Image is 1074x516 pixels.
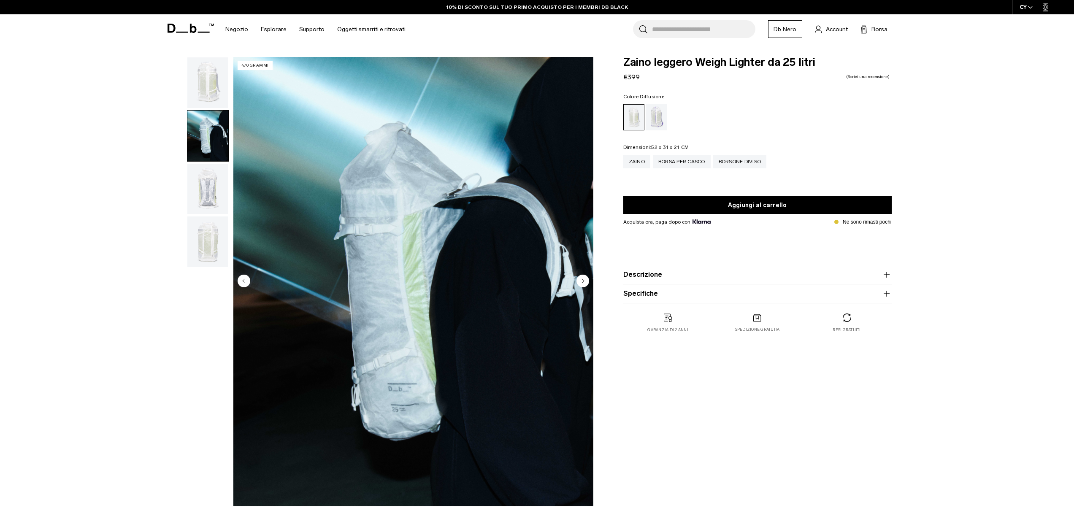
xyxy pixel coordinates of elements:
[815,24,848,34] a: Account
[299,26,325,33] font: Supporto
[768,20,802,38] a: Db Nero
[623,270,892,280] button: Descrizione
[860,24,887,34] button: Borsa
[337,26,406,33] font: Oggetti smarriti e ritrovati
[299,14,325,44] a: Supporto
[713,155,767,168] a: Borsone diviso
[261,26,287,33] font: Esplorare
[848,74,888,79] font: Scrivi una recensione
[225,26,248,33] font: Negozio
[735,327,780,332] font: Spedizione gratuita
[241,63,269,68] font: 470 grammi
[693,219,711,224] img: {"altezza" => 20, "alt" => "Klarna"}
[647,327,688,332] font: garanzia di 2 anni
[187,57,229,108] button: Zaino leggero Weigh Lighter 25L Diffusion
[826,26,848,33] font: Account
[187,216,228,267] img: Zaino leggero Weigh Lighter 25L Diffusion
[623,94,640,100] font: Colore:
[640,94,664,100] font: Diffusione
[1020,4,1027,10] font: CY
[261,14,287,44] a: Esplorare
[623,73,640,81] font: €399
[238,274,250,289] button: Diapositiva precedente
[446,4,628,10] font: 10% DI SCONTO SUL TUO PRIMO ACQUISTO PER I MEMBRI DB BLACK
[623,270,662,278] font: Descrizione
[871,26,887,33] font: Borsa
[187,57,228,108] img: Zaino leggero Weigh Lighter 25L Diffusion
[623,155,650,168] a: Zaino
[187,111,228,161] img: Zaino leggero Weigh Lighter 25L Diffusion
[623,219,690,225] font: Acquista ora, paga dopo con
[337,14,406,44] a: Oggetti smarriti e ritrovati
[233,57,593,506] li: 2 / 4
[774,26,797,33] font: Db Nero
[651,144,689,150] font: 52 x 31 x 21 CM
[623,289,658,297] font: Specifiche
[623,196,892,214] button: Aggiungi al carrello
[646,104,667,130] a: Aurora
[623,144,652,150] font: Dimensioni:
[233,57,593,506] img: Zaino leggero Weigh Lighter 25L Diffusion
[225,14,248,44] a: Negozio
[187,216,229,267] button: Zaino leggero Weigh Lighter 25L Diffusion
[187,110,229,162] button: Zaino leggero Weigh Lighter 25L Diffusion
[219,14,412,44] nav: Navigazione principale
[833,327,860,332] font: Resi gratuiti
[653,155,711,168] a: Borsa per casco
[623,289,892,299] button: Specifiche
[187,163,229,215] button: Zaino leggero Weigh Lighter 25L Diffusion
[843,219,891,225] font: Ne sono rimasti pochi
[623,104,644,130] a: Diffusione
[728,202,787,209] font: Aggiungi al carrello
[576,274,589,289] button: Diapositiva successiva
[623,56,815,69] font: Zaino leggero Weigh Lighter da 25 litri
[446,3,628,11] a: 10% DI SCONTO SUL TUO PRIMO ACQUISTO PER I MEMBRI DB BLACK
[187,164,228,214] img: Zaino leggero Weigh Lighter 25L Diffusion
